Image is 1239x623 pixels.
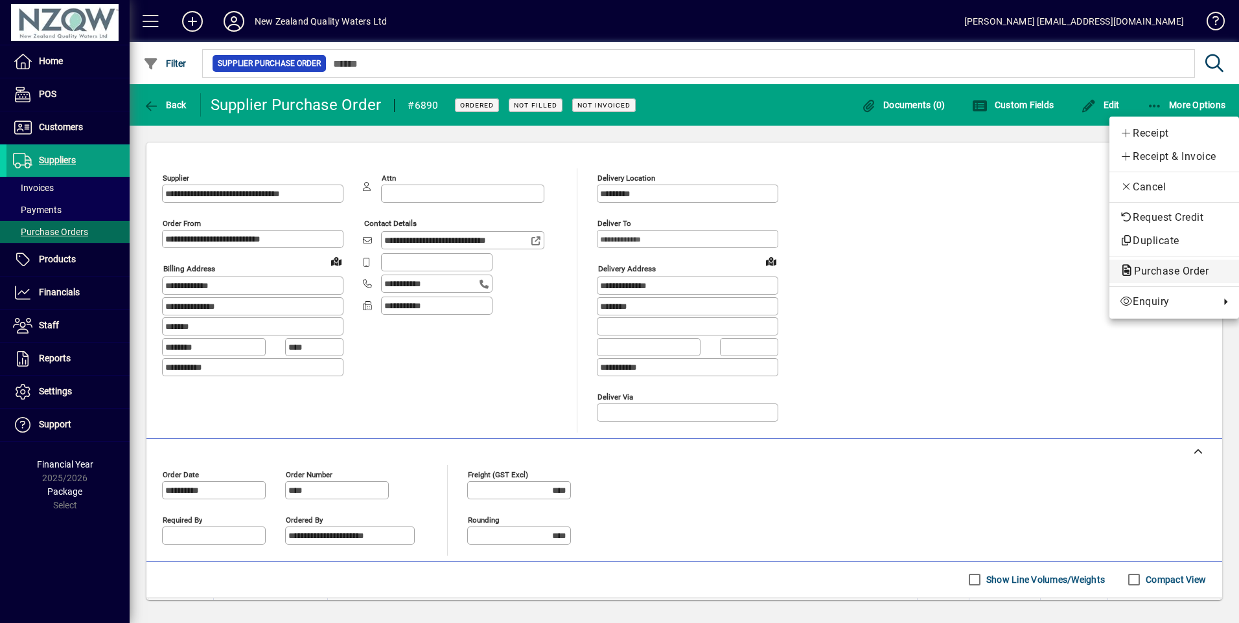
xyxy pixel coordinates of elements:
span: Receipt & Invoice [1120,149,1229,164]
span: Duplicate [1120,233,1229,249]
span: Cancel [1120,179,1229,195]
span: Receipt [1120,126,1229,141]
span: Request Credit [1120,210,1229,225]
span: Purchase Order [1120,265,1215,277]
span: Enquiry [1120,294,1213,310]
